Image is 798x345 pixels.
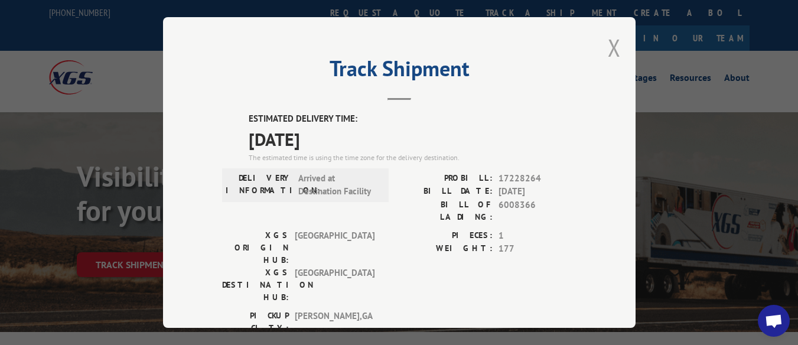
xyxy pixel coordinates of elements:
label: DELIVERY INFORMATION: [226,172,292,198]
span: [GEOGRAPHIC_DATA] [295,229,374,266]
span: 17228264 [499,172,576,185]
label: ESTIMATED DELIVERY TIME: [249,112,576,126]
label: XGS ORIGIN HUB: [222,229,289,266]
label: BILL OF LADING: [399,198,493,223]
label: PICKUP CITY: [222,310,289,334]
label: XGS DESTINATION HUB: [222,266,289,304]
span: [PERSON_NAME] , GA [295,310,374,334]
span: 6008366 [499,198,576,223]
span: Arrived at Destination Facility [298,172,378,198]
label: WEIGHT: [399,242,493,256]
div: The estimated time is using the time zone for the delivery destination. [249,152,576,163]
label: BILL DATE: [399,185,493,198]
span: 1 [499,229,576,243]
a: Open chat [758,305,790,337]
span: [DATE] [499,185,576,198]
button: Close modal [608,32,621,63]
span: [GEOGRAPHIC_DATA] [295,266,374,304]
label: PIECES: [399,229,493,243]
span: [DATE] [249,126,576,152]
label: PROBILL: [399,172,493,185]
span: 177 [499,242,576,256]
h2: Track Shipment [222,60,576,83]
